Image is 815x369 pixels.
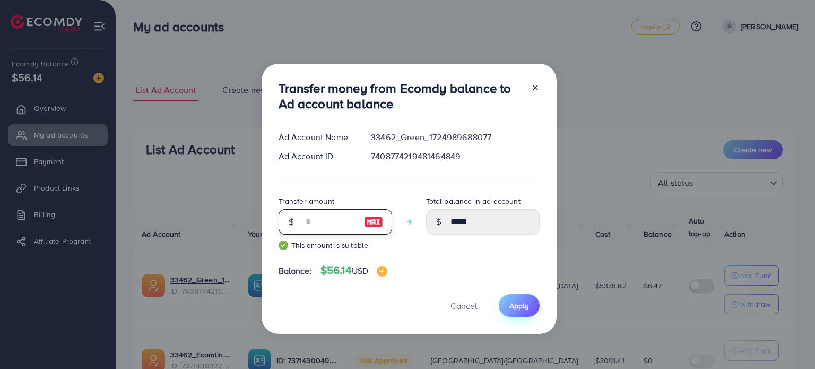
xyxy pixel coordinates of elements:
[450,300,477,312] span: Cancel
[499,294,540,317] button: Apply
[362,131,548,143] div: 33462_Green_1724989688077
[509,301,529,311] span: Apply
[437,294,490,317] button: Cancel
[279,240,392,251] small: This amount is suitable
[320,264,387,277] h4: $56.14
[364,216,383,228] img: image
[352,265,368,277] span: USD
[279,241,288,250] img: guide
[270,131,363,143] div: Ad Account Name
[377,266,387,277] img: image
[770,321,807,361] iframe: Chat
[279,81,523,111] h3: Transfer money from Ecomdy balance to Ad account balance
[279,196,334,207] label: Transfer amount
[362,150,548,162] div: 7408774219481464849
[426,196,521,207] label: Total balance in ad account
[270,150,363,162] div: Ad Account ID
[279,265,312,277] span: Balance:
